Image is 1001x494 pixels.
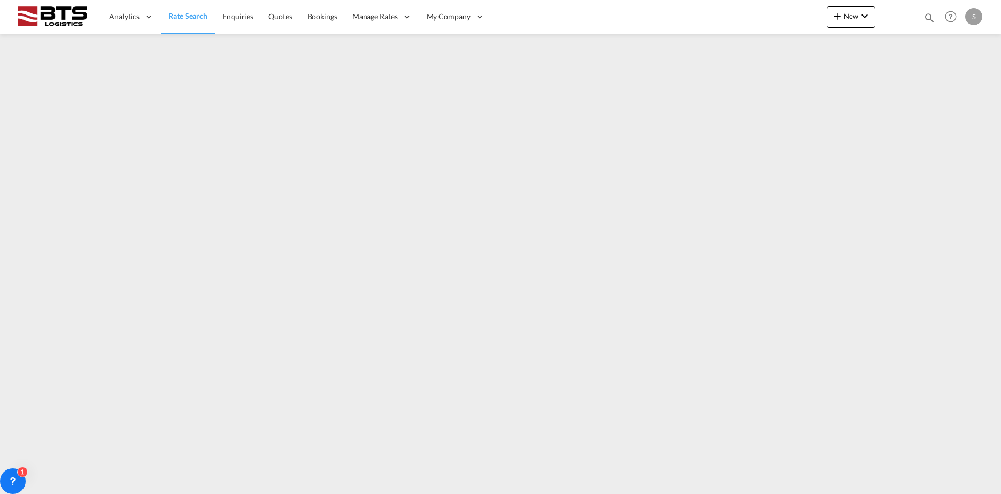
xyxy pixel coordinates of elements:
[965,8,982,25] div: S
[307,12,337,21] span: Bookings
[858,10,871,22] md-icon: icon-chevron-down
[942,7,965,27] div: Help
[827,6,875,28] button: icon-plus 400-fgNewicon-chevron-down
[923,12,935,28] div: icon-magnify
[427,11,471,22] span: My Company
[831,12,871,20] span: New
[942,7,960,26] span: Help
[16,5,88,29] img: cdcc71d0be7811ed9adfbf939d2aa0e8.png
[222,12,253,21] span: Enquiries
[109,11,140,22] span: Analytics
[352,11,398,22] span: Manage Rates
[268,12,292,21] span: Quotes
[923,12,935,24] md-icon: icon-magnify
[168,11,207,20] span: Rate Search
[831,10,844,22] md-icon: icon-plus 400-fg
